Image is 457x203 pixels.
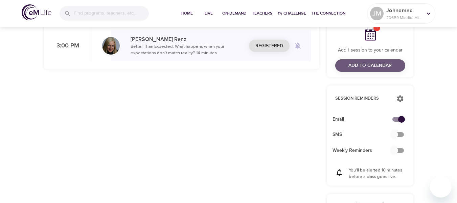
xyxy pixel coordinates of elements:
img: logo [22,4,51,20]
p: You'll be alerted 10 minutes before a class goes live. [349,167,405,180]
span: Home [179,10,195,17]
span: Weekly Reminders [333,147,397,154]
p: Johnemac [386,6,422,15]
p: 3:00 PM [52,41,79,50]
input: Find programs, teachers, etc... [74,6,149,21]
span: Teachers [252,10,272,17]
p: 20659 Mindful Minutes [386,15,422,21]
span: Email [333,116,397,123]
span: 1 [373,24,380,31]
span: Registered [255,42,283,50]
div: JM [370,7,384,20]
span: The Connection [312,10,345,17]
p: Better Than Expected: What happens when your expectations don't match reality? · 14 minutes [131,43,244,57]
button: Registered [249,40,290,52]
span: SMS [333,131,397,138]
button: Add to Calendar [335,59,405,72]
span: 1% Challenge [278,10,306,17]
p: Add 1 session to your calendar [335,47,405,54]
p: [PERSON_NAME] Renz [131,35,244,43]
iframe: Button to launch messaging window [430,176,452,198]
p: Session Reminders [335,95,390,102]
span: Live [201,10,217,17]
span: On-Demand [222,10,247,17]
img: Diane_Renz-min.jpg [102,37,120,55]
span: Add to Calendar [348,61,392,70]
